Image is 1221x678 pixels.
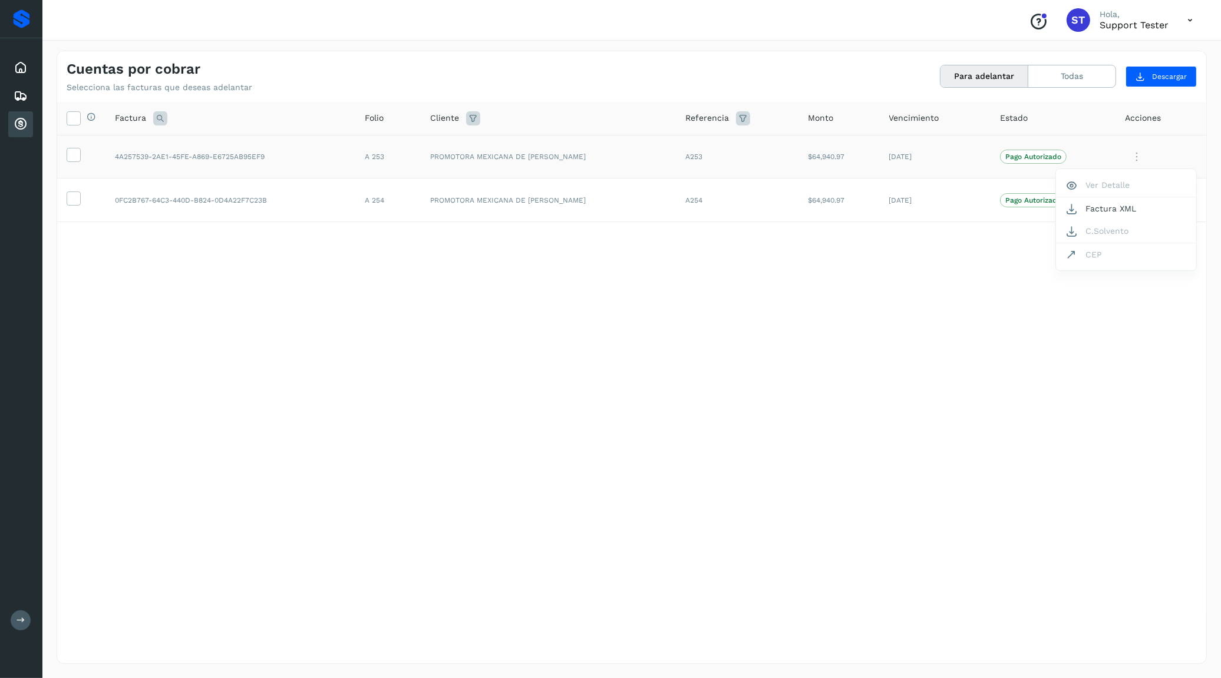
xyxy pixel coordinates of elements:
[8,83,33,109] div: Embarques
[1056,174,1196,197] button: Ver Detalle
[8,55,33,81] div: Inicio
[1056,220,1196,243] button: C.Solvento
[1056,197,1196,220] button: Factura XML
[8,111,33,137] div: Cuentas por cobrar
[1056,243,1196,266] button: CEP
